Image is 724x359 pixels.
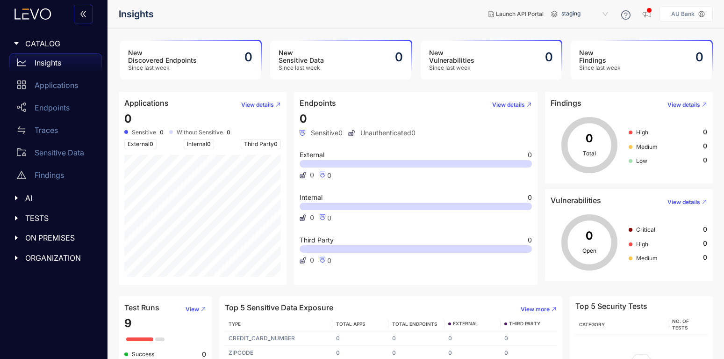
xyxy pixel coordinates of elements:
span: EXTERNAL [453,321,478,327]
span: 0 [528,194,532,201]
span: 9 [124,316,132,330]
td: 0 [388,331,444,346]
td: 0 [332,331,388,346]
button: View details [660,97,707,112]
a: Applications [9,76,102,98]
span: TESTS [25,214,94,222]
h3: New Findings [579,49,621,64]
h4: Top 5 Sensitive Data Exposure [225,303,333,312]
td: CREDIT_CARD_NUMBER [225,331,333,346]
p: Traces [35,126,58,134]
span: 0 [274,140,278,147]
h2: 0 [695,50,703,64]
span: 0 [327,214,331,222]
span: 0 [327,171,331,179]
b: 0 [160,129,164,136]
span: caret-right [13,255,20,261]
span: Without Sensitive [177,129,223,136]
h2: 0 [545,50,553,64]
span: 0 [150,140,153,147]
button: View details [234,97,281,112]
span: Launch API Portal [496,11,544,17]
h2: 0 [244,50,252,64]
a: Findings [9,166,102,188]
div: ORGANIZATION [6,248,102,268]
h4: Findings [551,99,581,107]
p: AU Bank [671,11,695,17]
span: High [636,129,648,136]
span: Critical [636,226,655,233]
span: double-left [79,10,87,19]
span: 0 [310,171,314,179]
span: swap [17,125,26,135]
span: Insights [119,9,154,20]
span: 0 [310,256,314,264]
td: 0 [501,331,557,346]
h3: New Vulnerabilities [429,49,474,64]
span: Third Party [300,237,334,243]
span: warning [17,170,26,180]
h3: New Discovered Endpoints [128,49,197,64]
span: Success [132,351,154,358]
a: Endpoints [9,98,102,121]
span: External [124,139,157,149]
span: 0 [528,237,532,243]
span: View details [241,102,274,108]
span: THIRD PARTY [509,321,540,327]
span: 0 [300,112,307,125]
span: Medium [636,143,658,150]
span: TYPE [229,321,241,327]
span: CATALOG [25,39,94,48]
button: Launch API Portal [481,7,551,22]
a: Insights [9,53,102,76]
div: CATALOG [6,34,102,53]
p: Endpoints [35,103,70,112]
div: TESTS [6,208,102,228]
span: 0 [703,142,707,150]
span: staging [561,7,610,22]
h4: Top 5 Security Tests [575,302,647,310]
span: View more [521,306,550,313]
h4: Test Runs [124,303,159,312]
span: caret-right [13,195,20,201]
button: View details [485,97,532,112]
button: double-left [74,5,93,23]
span: caret-right [13,215,20,221]
p: Insights [35,59,61,67]
p: Applications [35,81,78,89]
span: No. of Tests [672,318,689,330]
span: Low [636,157,647,164]
b: 0 [202,351,206,358]
span: 0 [327,256,331,264]
span: 0 [207,140,211,147]
a: Sensitive Data [9,143,102,166]
span: 0 [703,128,707,136]
span: Since last week [128,65,197,71]
span: Since last week [429,65,474,71]
p: Findings [35,171,64,179]
span: 0 [703,240,707,247]
a: Traces [9,121,102,143]
span: 0 [703,226,707,233]
button: View details [660,195,707,210]
span: External [300,152,324,158]
span: High [636,241,648,248]
span: TOTAL ENDPOINTS [392,321,437,327]
span: 0 [703,156,707,164]
span: 0 [703,254,707,261]
span: View [186,306,199,313]
span: Unauthenticated 0 [348,129,416,137]
span: Category [579,322,605,327]
span: caret-right [13,234,20,241]
span: Medium [636,255,658,262]
h4: Vulnerabilities [551,196,601,205]
span: caret-right [13,40,20,47]
td: 0 [444,331,501,346]
span: Sensitive [132,129,156,136]
button: View more [513,302,557,317]
span: ORGANIZATION [25,254,94,262]
h4: Endpoints [300,99,336,107]
span: 0 [310,214,314,221]
div: AI [6,188,102,208]
button: View [178,302,206,317]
